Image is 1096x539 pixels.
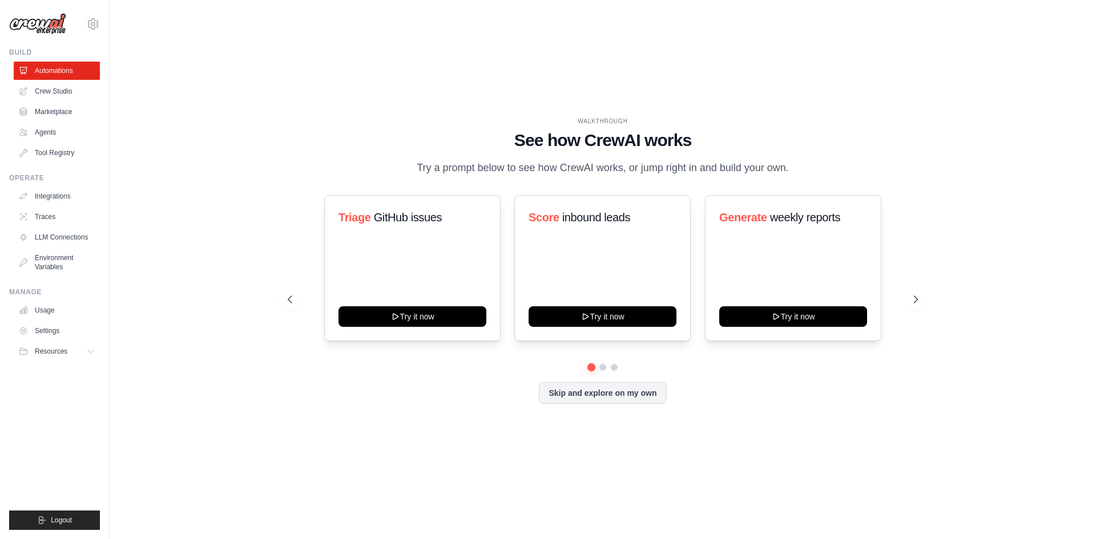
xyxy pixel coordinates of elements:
[14,82,100,100] a: Crew Studio
[14,322,100,340] a: Settings
[51,516,72,525] span: Logout
[9,13,66,35] img: Logo
[14,228,100,246] a: LLM Connections
[14,187,100,205] a: Integrations
[539,382,666,404] button: Skip and explore on my own
[14,342,100,360] button: Resources
[14,208,100,226] a: Traces
[35,347,67,356] span: Resources
[529,306,676,327] button: Try it now
[374,211,442,224] span: GitHub issues
[9,48,100,57] div: Build
[719,211,767,224] span: Generate
[9,173,100,183] div: Operate
[14,123,100,141] a: Agents
[14,62,100,80] a: Automations
[529,211,559,224] span: Score
[719,306,867,327] button: Try it now
[339,306,486,327] button: Try it now
[339,211,371,224] span: Triage
[14,144,100,162] a: Tool Registry
[14,249,100,276] a: Environment Variables
[411,160,795,176] p: Try a prompt below to see how CrewAI works, or jump right in and build your own.
[14,301,100,319] a: Usage
[9,287,100,297] div: Manage
[769,211,840,224] span: weekly reports
[288,117,918,125] div: WALKTHROUGH
[9,510,100,530] button: Logout
[288,130,918,151] h1: See how CrewAI works
[562,211,630,224] span: inbound leads
[14,103,100,121] a: Marketplace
